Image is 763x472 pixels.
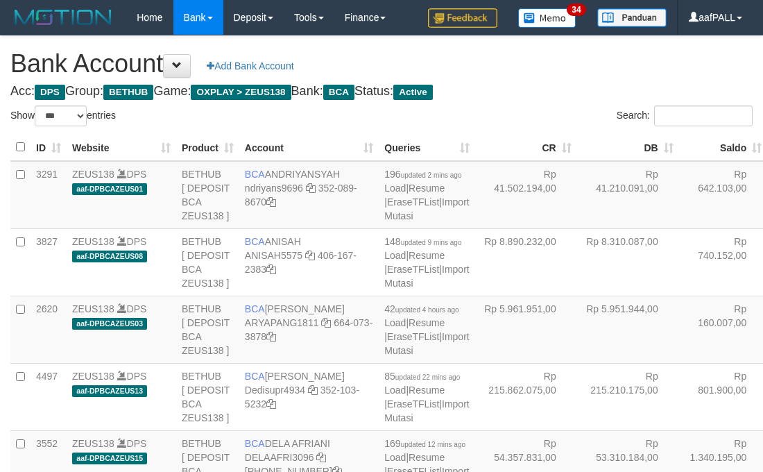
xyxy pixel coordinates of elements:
[409,250,445,261] a: Resume
[31,363,67,430] td: 4497
[384,236,469,289] span: | | |
[35,106,87,126] select: Showentries
[321,317,331,328] a: Copy ARYAPANG1811 to clipboard
[401,239,462,246] span: updated 9 mins ago
[176,134,239,161] th: Product: activate to sort column ascending
[577,296,679,363] td: Rp 5.951.944,00
[10,50,753,78] h1: Bank Account
[72,438,114,449] a: ZEUS138
[316,452,326,463] a: Copy DELAAFRI3096 to clipboard
[245,317,319,328] a: ARYAPANG1811
[384,250,406,261] a: Load
[10,7,116,28] img: MOTION_logo.png
[72,183,147,195] span: aaf-DPBCAZEUS01
[384,264,469,289] a: Import Mutasi
[577,363,679,430] td: Rp 215.210.175,00
[67,228,176,296] td: DPS
[384,371,460,382] span: 85
[266,196,276,208] a: Copy 3520898670 to clipboard
[384,303,458,314] span: 42
[395,373,460,381] span: updated 22 mins ago
[409,317,445,328] a: Resume
[475,363,577,430] td: Rp 215.862.075,00
[31,134,67,161] th: ID: activate to sort column ascending
[384,236,461,247] span: 148
[567,3,585,16] span: 34
[239,161,379,229] td: ANDRIYANSYAH 352-089-8670
[428,8,497,28] img: Feedback.jpg
[245,438,265,449] span: BCA
[67,161,176,229] td: DPS
[72,318,147,330] span: aaf-DPBCAZEUS03
[176,161,239,229] td: BETHUB [ DEPOSIT BCA ZEUS138 ]
[72,371,114,382] a: ZEUS138
[176,296,239,363] td: BETHUB [ DEPOSIT BCA ZEUS138 ]
[387,331,439,342] a: EraseTFList
[67,296,176,363] td: DPS
[266,331,276,342] a: Copy 6640733878 to clipboard
[384,331,469,356] a: Import Mutasi
[239,296,379,363] td: [PERSON_NAME] 664-073-3878
[266,264,276,275] a: Copy 4061672383 to clipboard
[72,453,147,464] span: aaf-DPBCAZEUS15
[72,236,114,247] a: ZEUS138
[176,228,239,296] td: BETHUB [ DEPOSIT BCA ZEUS138 ]
[191,85,291,100] span: OXPLAY > ZEUS138
[245,183,303,194] a: ndriyans9696
[387,264,439,275] a: EraseTFList
[72,303,114,314] a: ZEUS138
[387,196,439,208] a: EraseTFList
[103,85,153,100] span: BETHUB
[384,169,469,221] span: | | |
[395,306,459,314] span: updated 4 hours ago
[245,169,265,180] span: BCA
[245,303,265,314] span: BCA
[239,228,379,296] td: ANISAH 406-167-2383
[308,385,318,396] a: Copy Dedisupr4934 to clipboard
[475,161,577,229] td: Rp 41.502.194,00
[306,183,316,194] a: Copy ndriyans9696 to clipboard
[72,251,147,262] span: aaf-DPBCAZEUS08
[384,183,406,194] a: Load
[10,106,116,126] label: Show entries
[384,169,461,180] span: 196
[176,363,239,430] td: BETHUB [ DEPOSIT BCA ZEUS138 ]
[475,296,577,363] td: Rp 5.961.951,00
[577,228,679,296] td: Rp 8.310.087,00
[245,236,265,247] span: BCA
[384,317,406,328] a: Load
[577,161,679,229] td: Rp 41.210.091,00
[384,438,465,449] span: 169
[31,228,67,296] td: 3827
[654,106,753,126] input: Search:
[518,8,576,28] img: Button%20Memo.svg
[239,363,379,430] td: [PERSON_NAME] 352-103-5232
[245,452,314,463] a: DELAAFRI3096
[384,385,406,396] a: Load
[245,371,265,382] span: BCA
[401,441,465,448] span: updated 12 mins ago
[67,134,176,161] th: Website: activate to sort column ascending
[384,452,406,463] a: Load
[384,371,469,423] span: | | |
[384,303,469,356] span: | | |
[31,161,67,229] td: 3291
[10,85,753,99] h4: Acc: Group: Game: Bank: Status:
[266,398,276,410] a: Copy 3521035232 to clipboard
[577,134,679,161] th: DB: activate to sort column ascending
[597,8,667,27] img: panduan.png
[393,85,433,100] span: Active
[245,385,305,396] a: Dedisupr4934
[379,134,474,161] th: Queries: activate to sort column ascending
[409,183,445,194] a: Resume
[475,228,577,296] td: Rp 8.890.232,00
[35,85,65,100] span: DPS
[72,169,114,180] a: ZEUS138
[475,134,577,161] th: CR: activate to sort column ascending
[67,363,176,430] td: DPS
[305,250,315,261] a: Copy ANISAH5575 to clipboard
[31,296,67,363] td: 2620
[245,250,302,261] a: ANISAH5575
[323,85,354,100] span: BCA
[198,54,302,78] a: Add Bank Account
